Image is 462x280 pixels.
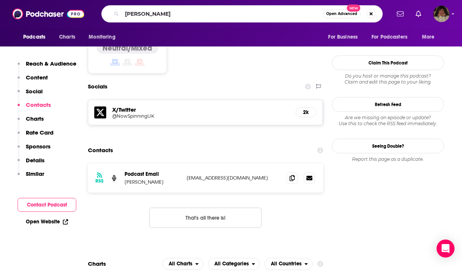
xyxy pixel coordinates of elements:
[26,170,44,177] p: Similar
[149,208,261,228] button: Nothing here.
[26,115,44,122] p: Charts
[112,106,290,113] h5: X/Twitter
[18,88,43,102] button: Social
[12,7,84,21] img: Podchaser - Follow, Share and Rate Podcasts
[112,113,290,119] a: @NowSpinningUK
[332,55,444,70] button: Claim This Podcast
[18,198,76,212] button: Contact Podcast
[371,32,407,42] span: For Podcasters
[103,43,152,53] h4: Neutral/Mixed
[332,73,444,85] div: Claim and edit this page to your liking.
[18,143,51,157] button: Sponsors
[264,258,313,270] button: open menu
[18,30,55,44] button: open menu
[214,261,249,267] span: All Categories
[433,6,450,22] img: User Profile
[18,170,44,184] button: Similar
[437,240,455,258] div: Open Intercom Messenger
[208,258,260,270] h2: Categories
[18,157,45,171] button: Details
[125,171,181,177] p: Podcast Email
[18,129,53,143] button: Rate Card
[88,79,107,94] h2: Socials
[323,9,361,18] button: Open AdvancedNew
[332,156,444,162] div: Report this page as a duplicate.
[83,30,125,44] button: open menu
[162,258,204,270] button: open menu
[417,30,444,44] button: open menu
[271,261,302,267] span: All Countries
[54,30,80,44] a: Charts
[122,8,323,20] input: Search podcasts, credits, & more...
[187,175,281,181] p: [EMAIL_ADDRESS][DOMAIN_NAME]
[26,143,51,150] p: Sponsors
[95,178,104,184] h3: RSS
[328,32,358,42] span: For Business
[433,6,450,22] button: Show profile menu
[89,32,115,42] span: Monitoring
[18,115,44,129] button: Charts
[26,88,43,95] p: Social
[326,12,357,16] span: Open Advanced
[23,32,45,42] span: Podcasts
[332,73,444,79] span: Do you host or manage this podcast?
[347,4,360,12] span: New
[26,219,68,225] a: Open Website
[88,260,106,267] h2: Charts
[18,60,76,74] button: Reach & Audience
[88,143,113,157] h2: Contacts
[162,258,204,270] h2: Platforms
[125,179,181,185] p: [PERSON_NAME]
[18,74,48,88] button: Content
[169,261,192,267] span: All Charts
[413,7,424,20] a: Show notifications dropdown
[208,258,260,270] button: open menu
[332,139,444,153] a: Seeing Double?
[332,97,444,112] button: Refresh Feed
[26,74,48,81] p: Content
[101,5,383,22] div: Search podcasts, credits, & more...
[59,32,75,42] span: Charts
[323,30,367,44] button: open menu
[112,113,232,119] h5: @NowSpinningUK
[394,7,407,20] a: Show notifications dropdown
[332,115,444,127] div: Are we missing an episode or update? Use this to check the RSS feed immediately.
[26,60,76,67] p: Reach & Audience
[26,129,53,136] p: Rate Card
[26,101,51,108] p: Contacts
[18,101,51,115] button: Contacts
[422,32,435,42] span: More
[26,157,45,164] p: Details
[264,258,313,270] h2: Countries
[433,6,450,22] span: Logged in as angelport
[302,109,310,115] h5: 2k
[367,30,418,44] button: open menu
